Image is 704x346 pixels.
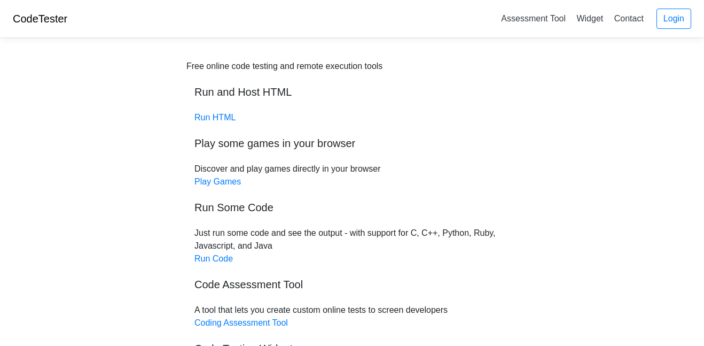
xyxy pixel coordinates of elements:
[656,9,691,29] a: Login
[497,10,570,27] a: Assessment Tool
[194,318,288,327] a: Coding Assessment Tool
[186,60,382,73] div: Free online code testing and remote execution tools
[610,10,648,27] a: Contact
[194,86,510,98] h5: Run and Host HTML
[13,13,67,25] a: CodeTester
[194,137,510,150] h5: Play some games in your browser
[194,278,510,291] h5: Code Assessment Tool
[572,10,607,27] a: Widget
[194,113,236,122] a: Run HTML
[194,177,241,186] a: Play Games
[194,254,233,263] a: Run Code
[194,201,510,214] h5: Run Some Code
